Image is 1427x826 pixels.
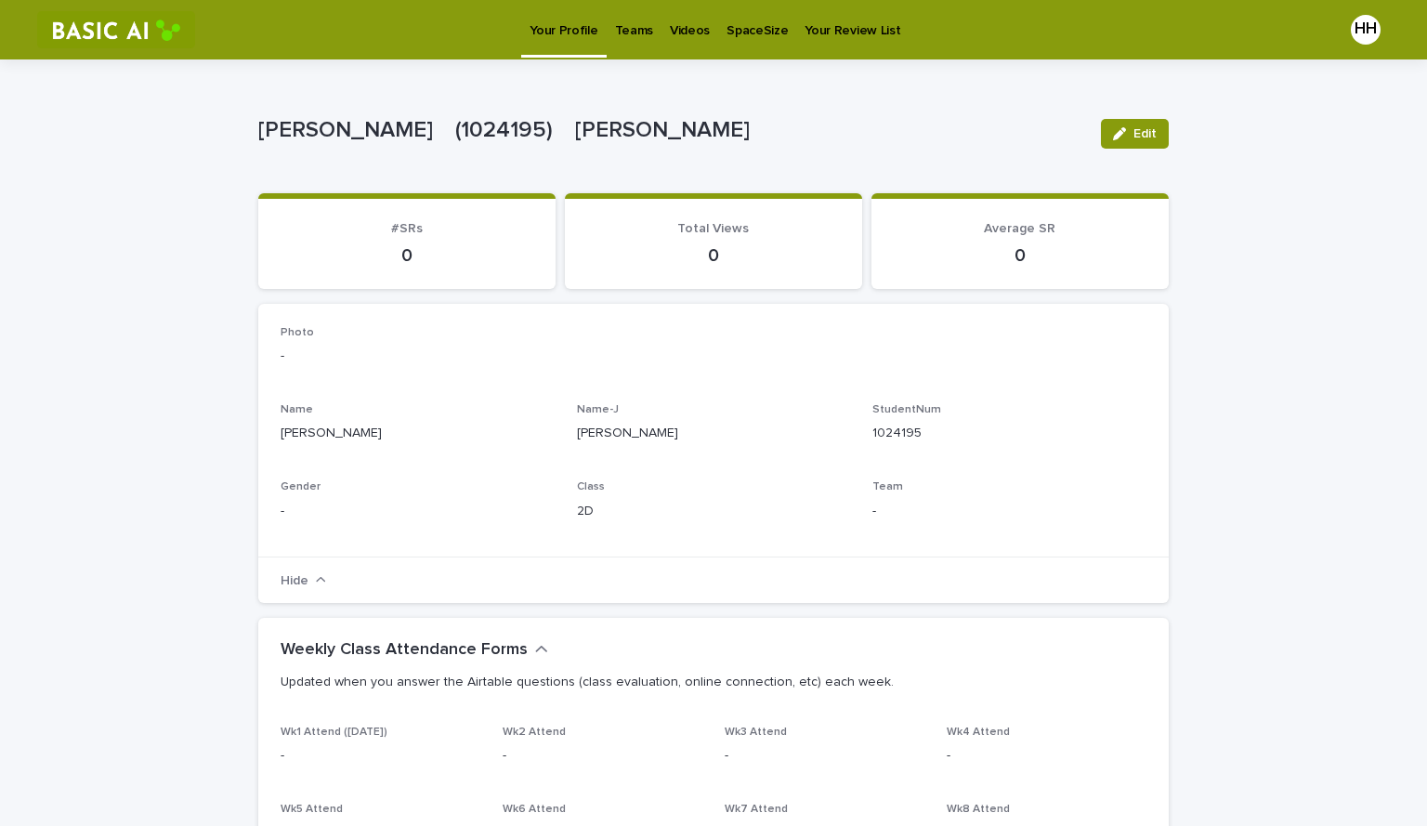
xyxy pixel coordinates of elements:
p: [PERSON_NAME] (1024195) [PERSON_NAME] [258,117,1086,144]
span: Class [577,481,605,492]
span: Wk1 Attend ([DATE]) [281,727,387,738]
span: #SRs [391,222,423,235]
button: Hide [281,573,326,587]
p: 2D [577,502,851,521]
span: Wk5 Attend [281,804,343,815]
p: - [281,347,1146,366]
p: [PERSON_NAME] [577,424,851,443]
span: Wk2 Attend [503,727,566,738]
p: 0 [281,244,533,267]
img: RtIB8pj2QQiOZo6waziI [37,11,195,48]
span: Wk6 Attend [503,804,566,815]
button: Edit [1101,119,1169,149]
div: HH [1351,15,1381,45]
p: - [872,502,1146,521]
p: - [947,746,1146,766]
p: - [281,502,555,521]
p: - [281,746,480,766]
span: Name [281,404,313,415]
p: [PERSON_NAME] [281,424,555,443]
p: - [725,746,924,766]
span: Photo [281,327,314,338]
span: Wk7 Attend [725,804,788,815]
span: Wk4 Attend [947,727,1010,738]
span: Team [872,481,903,492]
span: Average SR [984,222,1055,235]
h2: Weekly Class Attendance Forms [281,640,528,661]
span: StudentNum [872,404,941,415]
span: Total Views [677,222,749,235]
span: Edit [1133,127,1157,140]
p: - [503,746,702,766]
span: Wk3 Attend [725,727,787,738]
p: Updated when you answer the Airtable questions (class evaluation, online connection, etc) each week. [281,674,1139,690]
p: 0 [894,244,1146,267]
span: Wk8 Attend [947,804,1010,815]
span: Name-J [577,404,619,415]
p: 1024195 [872,424,1146,443]
span: Gender [281,481,321,492]
p: 0 [587,244,840,267]
button: Weekly Class Attendance Forms [281,640,548,661]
